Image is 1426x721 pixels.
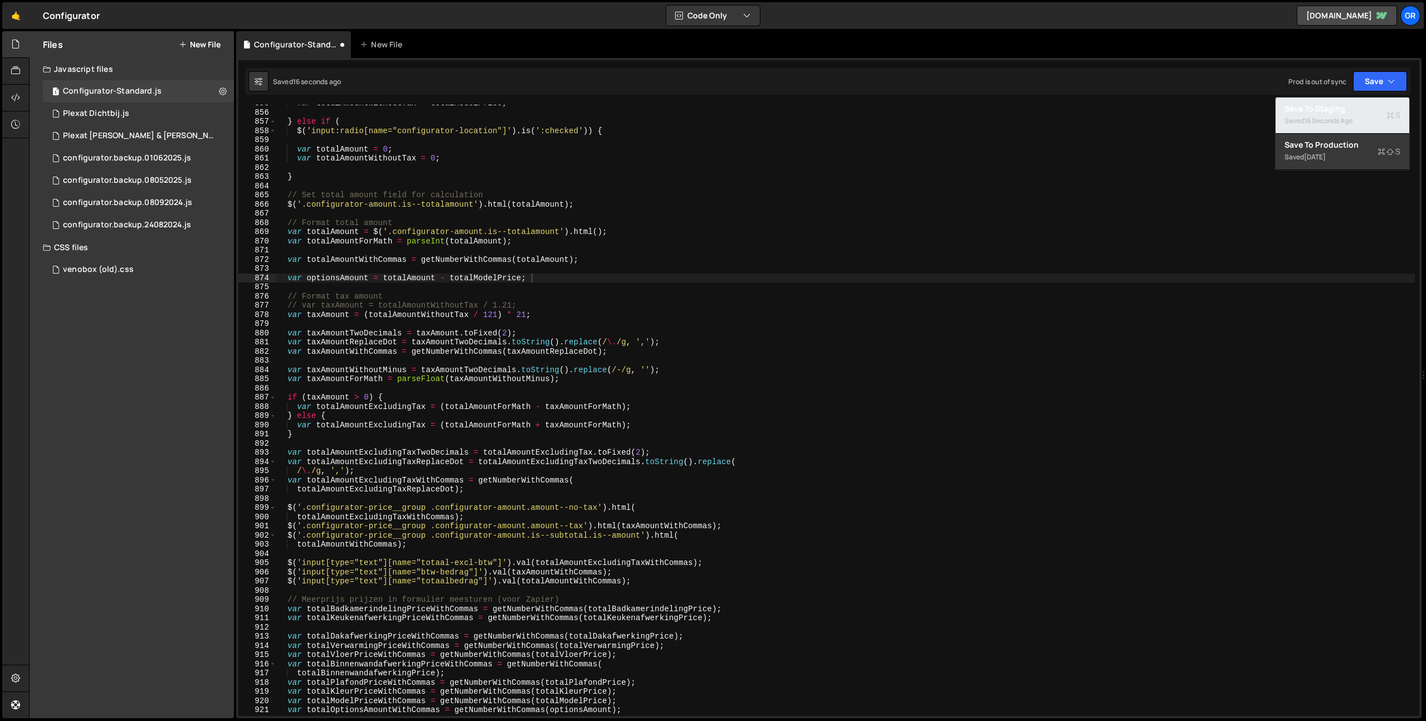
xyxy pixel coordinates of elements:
[238,485,276,494] div: 897
[238,319,276,329] div: 879
[238,421,276,430] div: 890
[63,153,191,163] div: configurator.backup.01062025.js
[238,623,276,632] div: 912
[30,58,234,80] div: Javascript files
[1285,150,1400,164] div: Saved
[2,2,30,29] a: 🤙
[1386,110,1400,121] span: S
[254,39,338,50] div: Configurator-Standard.js
[43,169,234,192] div: 6838/38770.js
[238,660,276,669] div: 916
[43,147,234,169] div: 6838/40450.js
[238,347,276,357] div: 882
[43,103,234,125] div: 6838/44243.js
[238,513,276,522] div: 900
[238,329,276,338] div: 880
[63,265,134,275] div: venobox (old).css
[238,558,276,568] div: 905
[1285,139,1400,150] div: Save to Production
[1285,114,1400,128] div: Saved
[238,255,276,265] div: 872
[238,191,276,200] div: 865
[238,457,276,467] div: 894
[238,182,276,191] div: 864
[360,39,407,50] div: New File
[238,494,276,504] div: 898
[1353,71,1407,91] button: Save
[30,236,234,259] div: CSS files
[238,531,276,540] div: 902
[63,109,129,119] div: Plexat Dichtbij.js
[63,198,192,208] div: configurator.backup.08092024.js
[43,125,238,147] div: Plexat Groei & Thuis.js
[63,220,191,230] div: configurator.backup.24082024.js
[238,117,276,126] div: 857
[238,237,276,246] div: 870
[238,246,276,255] div: 871
[238,613,276,623] div: 911
[238,549,276,559] div: 904
[238,218,276,228] div: 868
[179,40,221,49] button: New File
[238,374,276,384] div: 885
[238,264,276,274] div: 873
[238,705,276,715] div: 921
[238,540,276,549] div: 903
[1285,103,1400,114] div: Save to Staging
[238,356,276,366] div: 883
[1400,6,1420,26] div: Gr
[238,669,276,678] div: 917
[238,448,276,457] div: 893
[1276,98,1409,134] button: Save to StagingS Saved16 seconds ago
[238,632,276,641] div: 913
[238,108,276,118] div: 856
[238,476,276,485] div: 896
[63,176,192,186] div: configurator.backup.08052025.js
[238,577,276,586] div: 907
[238,172,276,182] div: 863
[238,641,276,651] div: 914
[238,154,276,163] div: 861
[238,650,276,660] div: 915
[238,135,276,145] div: 859
[273,77,341,86] div: Saved
[43,214,234,236] div: 6838/20077.js
[238,568,276,577] div: 906
[238,439,276,449] div: 892
[238,503,276,513] div: 899
[238,605,276,614] div: 910
[43,38,63,51] h2: Files
[238,145,276,154] div: 860
[238,402,276,412] div: 888
[238,687,276,696] div: 919
[238,274,276,283] div: 874
[238,430,276,439] div: 891
[238,282,276,292] div: 875
[238,586,276,596] div: 908
[1297,6,1397,26] a: [DOMAIN_NAME]
[238,466,276,476] div: 895
[238,411,276,421] div: 889
[238,678,276,688] div: 918
[238,209,276,218] div: 867
[238,384,276,393] div: 886
[1288,77,1346,86] div: Prod is out of sync
[238,338,276,347] div: 881
[1304,152,1326,162] div: [DATE]
[238,301,276,310] div: 877
[238,126,276,136] div: 858
[43,9,100,22] div: Configurator
[666,6,760,26] button: Code Only
[43,259,234,281] div: 6838/40544.css
[52,88,59,97] span: 1
[238,595,276,605] div: 909
[63,86,162,96] div: Configurator-Standard.js
[238,310,276,320] div: 878
[43,192,234,214] div: 6838/20949.js
[238,163,276,173] div: 862
[238,292,276,301] div: 876
[1276,134,1409,170] button: Save to ProductionS Saved[DATE]
[43,80,234,103] div: 6838/13206.js
[63,131,217,141] div: Plexat [PERSON_NAME] & [PERSON_NAME].js
[293,77,341,86] div: 16 seconds ago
